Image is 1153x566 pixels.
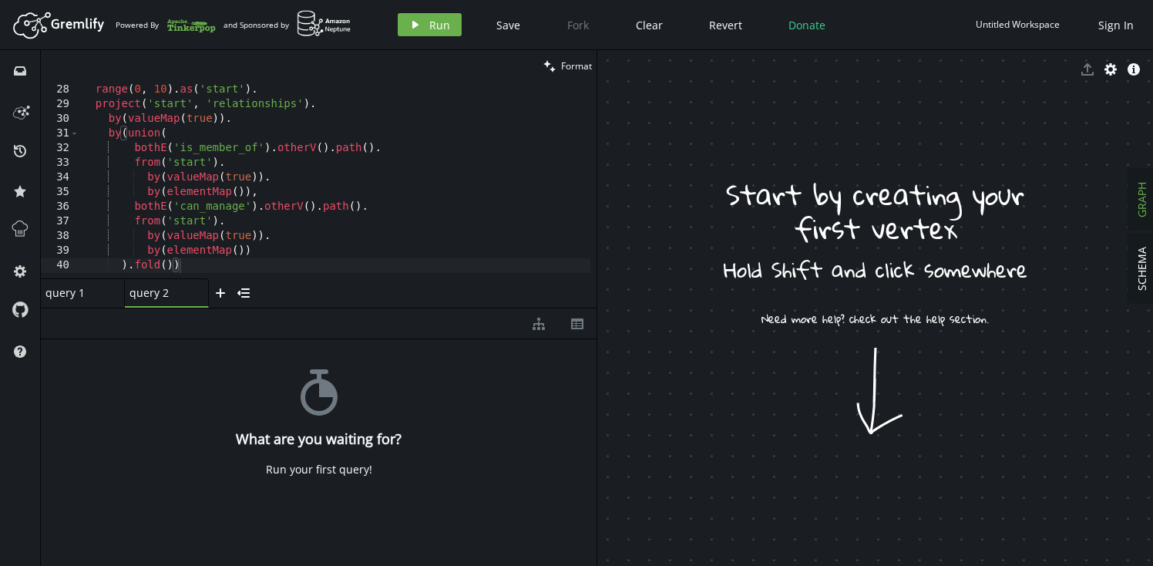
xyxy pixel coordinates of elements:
[266,463,372,477] div: Run your first query!
[116,12,216,39] div: Powered By
[41,244,79,258] div: 39
[485,13,532,36] button: Save
[41,214,79,229] div: 37
[1098,18,1134,32] span: Sign In
[561,59,592,72] span: Format
[1135,247,1149,291] span: SCHEMA
[429,18,450,32] span: Run
[297,10,351,37] img: AWS Neptune
[41,83,79,97] div: 28
[1135,182,1149,217] span: GRAPH
[976,19,1060,30] div: Untitled Workspace
[41,229,79,244] div: 38
[496,18,520,32] span: Save
[41,141,79,156] div: 32
[709,18,742,32] span: Revert
[698,13,754,36] button: Revert
[41,258,79,273] div: 40
[41,185,79,200] div: 35
[398,13,462,36] button: Run
[45,285,107,300] span: query 1
[41,112,79,126] div: 30
[41,156,79,170] div: 33
[236,431,402,447] h4: What are you waiting for?
[41,200,79,214] div: 36
[555,13,601,36] button: Fork
[567,18,589,32] span: Fork
[539,50,597,82] button: Format
[777,13,837,36] button: Donate
[1091,13,1141,36] button: Sign In
[788,18,825,32] span: Donate
[224,10,351,39] div: and Sponsored by
[129,285,191,300] span: query 2
[624,13,674,36] button: Clear
[41,126,79,141] div: 31
[41,170,79,185] div: 34
[41,97,79,112] div: 29
[636,18,663,32] span: Clear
